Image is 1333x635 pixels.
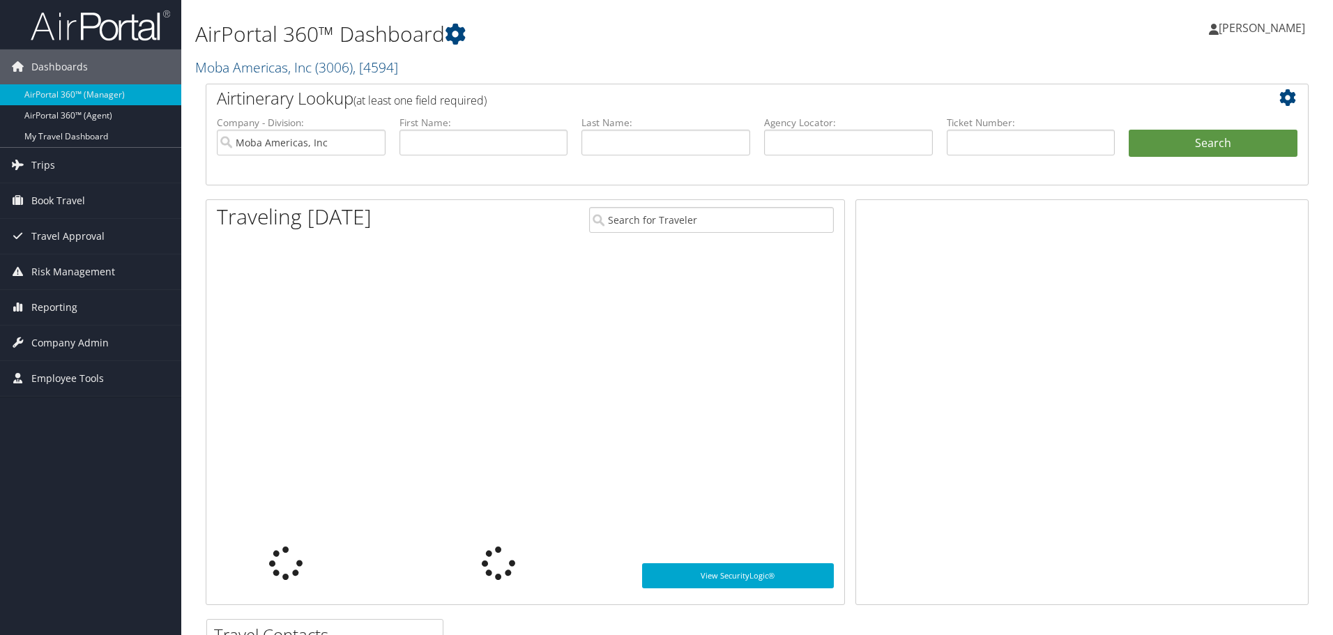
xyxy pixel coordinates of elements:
span: (at least one field required) [353,93,487,108]
span: Trips [31,148,55,183]
a: [PERSON_NAME] [1209,7,1319,49]
a: Moba Americas, Inc [195,58,398,77]
h2: Airtinerary Lookup [217,86,1205,110]
span: Risk Management [31,254,115,289]
span: ( 3006 ) [315,58,353,77]
a: View SecurityLogic® [642,563,834,588]
span: Company Admin [31,326,109,360]
h1: Traveling [DATE] [217,202,372,231]
span: Employee Tools [31,361,104,396]
label: First Name: [399,116,568,130]
label: Last Name: [581,116,750,130]
span: Reporting [31,290,77,325]
button: Search [1129,130,1297,158]
span: [PERSON_NAME] [1219,20,1305,36]
label: Company - Division: [217,116,386,130]
span: , [ 4594 ] [353,58,398,77]
input: Search for Traveler [589,207,834,233]
span: Dashboards [31,49,88,84]
label: Agency Locator: [764,116,933,130]
label: Ticket Number: [947,116,1115,130]
img: airportal-logo.png [31,9,170,42]
h1: AirPortal 360™ Dashboard [195,20,945,49]
span: Travel Approval [31,219,105,254]
span: Book Travel [31,183,85,218]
